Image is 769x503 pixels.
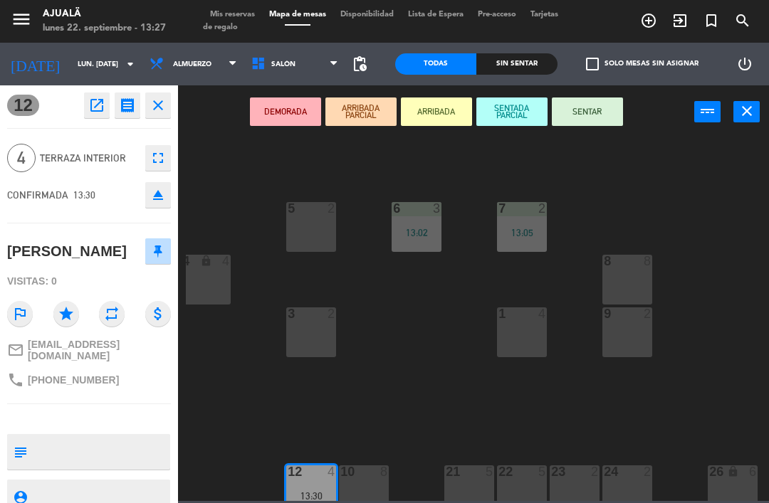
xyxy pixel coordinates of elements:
span: CONFIRMADA [7,189,68,201]
i: arrow_drop_down [122,55,139,73]
button: SENTAR [552,97,623,126]
div: 23 [551,465,552,478]
div: 13:30 [286,491,336,501]
i: star [53,301,79,327]
i: menu [11,9,32,30]
button: DISPONIBILIDAD [694,101,721,122]
i: lock [200,255,212,267]
i: attach_money [145,301,171,327]
span: WALK IN [664,9,696,33]
i: fullscreen [150,149,167,166]
div: 4 [538,307,547,320]
i: lock [727,465,739,477]
span: [PHONE_NUMBER] [28,374,119,386]
div: 8 [644,255,652,268]
div: 13:05 [497,228,547,238]
span: BUSCAR [727,9,758,33]
span: Salón [271,60,295,68]
div: 5 [538,465,547,478]
button: Cerrar [733,101,760,122]
div: 7 [498,202,499,215]
div: 6 [749,465,758,478]
i: add_circle_outline [640,12,657,29]
span: Terraza Interior [40,150,138,166]
button: ARRIBADA [401,97,472,126]
div: 5 [486,465,494,478]
div: 2 [644,465,652,478]
span: pending_actions [351,55,368,73]
div: lunes 22. septiembre - 13:27 [43,21,166,36]
span: Almuerzo [173,60,211,68]
i: subject [12,444,28,460]
div: 2 [644,307,652,320]
span: 12 [7,95,39,116]
i: repeat [99,301,125,327]
button: DEMORADA [250,97,321,126]
i: outlined_flag [7,301,33,327]
div: 4 [328,465,336,478]
div: 13:02 [392,228,441,238]
span: RESERVAR MESA [633,9,664,33]
div: 2 [328,307,336,320]
i: open_in_new [88,97,105,114]
i: exit_to_app [671,12,689,29]
span: Pre-acceso [471,11,523,18]
div: 2 [591,465,600,478]
span: Lista de Espera [401,11,471,18]
i: mail_outline [7,341,24,359]
span: 13:30 [73,189,95,201]
span: Mapa de mesas [262,11,333,18]
span: Reserva especial [696,9,727,33]
div: 10 [340,465,341,478]
div: 8 [380,465,389,478]
div: 6 [393,202,394,215]
div: 2 [328,202,336,215]
div: Sin sentar [476,53,558,75]
span: check_box_outline_blank [586,58,599,70]
div: 26 [709,465,710,478]
i: search [734,12,751,29]
span: [EMAIL_ADDRESS][DOMAIN_NAME] [28,339,171,361]
span: Disponibilidad [333,11,401,18]
div: 4 [222,255,231,268]
button: SENTADA PARCIAL [476,97,548,126]
i: close [150,97,167,114]
div: Todas [395,53,476,75]
i: power_settings_new [736,55,753,73]
span: 4 [7,144,36,172]
i: receipt [119,97,136,114]
span: Mis reservas [203,11,262,18]
div: 2 [538,202,547,215]
div: Ajualä [43,7,166,21]
i: turned_in_not [703,12,720,29]
label: Solo mesas sin asignar [586,58,699,70]
i: power_input [699,102,716,120]
i: eject [150,186,167,203]
div: Visitas: 0 [7,269,171,294]
i: close [738,102,755,120]
div: [PERSON_NAME] [7,240,127,263]
button: ARRIBADA PARCIAL [325,97,397,126]
div: 1 [498,307,499,320]
i: phone [7,371,24,388]
div: 3 [433,202,441,215]
div: 22 [498,465,499,478]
